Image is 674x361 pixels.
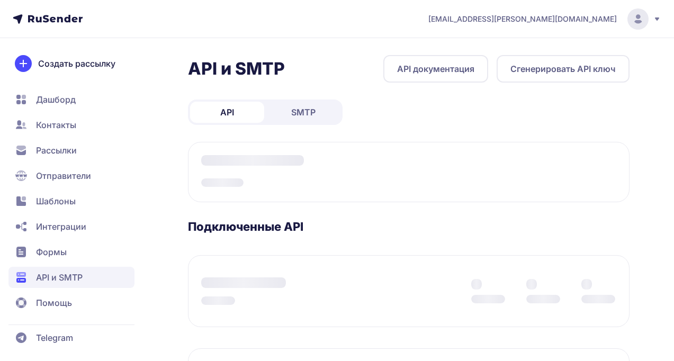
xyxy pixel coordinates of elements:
[190,102,264,123] a: API
[36,296,72,309] span: Помощь
[266,102,340,123] a: SMTP
[497,55,630,83] button: Сгенерировать API ключ
[36,220,86,233] span: Интеграции
[220,106,234,119] span: API
[291,106,316,119] span: SMTP
[36,119,76,131] span: Контакты
[188,219,630,234] h3: Подключенные API
[8,327,134,348] a: Telegram
[428,14,617,24] span: [EMAIL_ADDRESS][PERSON_NAME][DOMAIN_NAME]
[36,246,67,258] span: Формы
[38,57,115,70] span: Создать рассылку
[36,195,76,207] span: Шаблоны
[36,93,76,106] span: Дашборд
[383,55,488,83] a: API документация
[36,169,91,182] span: Отправители
[188,58,285,79] h2: API и SMTP
[36,144,77,157] span: Рассылки
[36,271,83,284] span: API и SMTP
[36,331,73,344] span: Telegram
